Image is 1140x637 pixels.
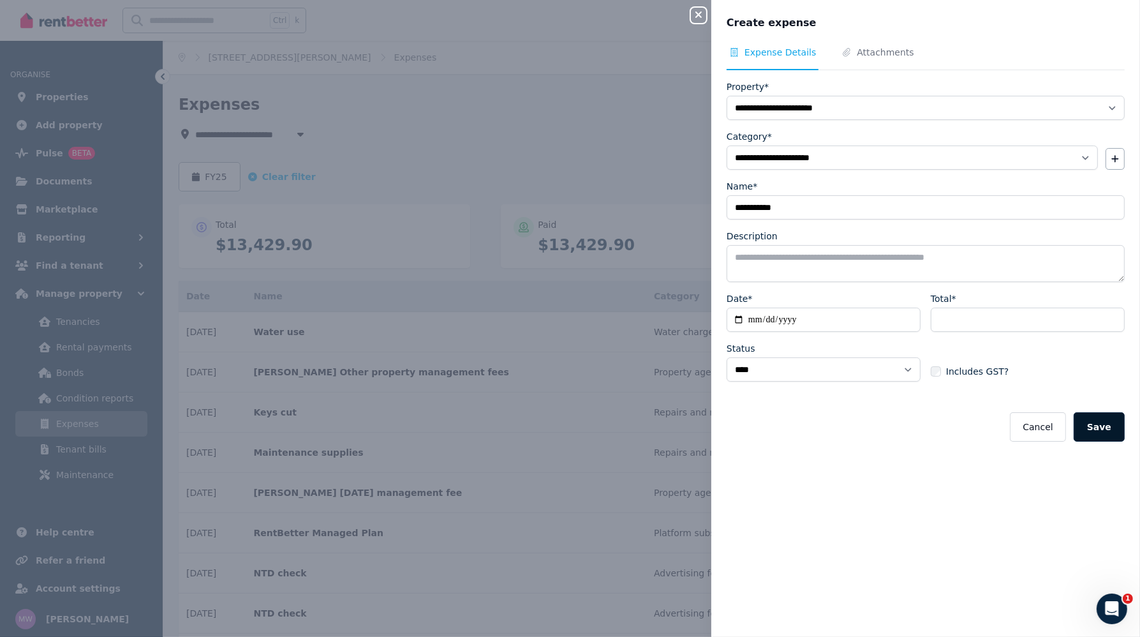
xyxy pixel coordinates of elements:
[727,230,778,243] label: Description
[727,15,817,31] span: Create expense
[727,292,752,305] label: Date*
[727,342,755,355] label: Status
[1010,412,1065,442] button: Cancel
[1097,594,1127,624] iframe: Intercom live chat
[931,366,941,377] input: Includes GST?
[727,180,757,193] label: Name*
[931,292,956,305] label: Total*
[1123,594,1133,604] span: 1
[1074,412,1125,442] button: Save
[727,46,1125,70] nav: Tabs
[744,46,816,59] span: Expense Details
[857,46,914,59] span: Attachments
[727,130,772,143] label: Category*
[946,365,1009,378] span: Includes GST?
[727,80,769,93] label: Property*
